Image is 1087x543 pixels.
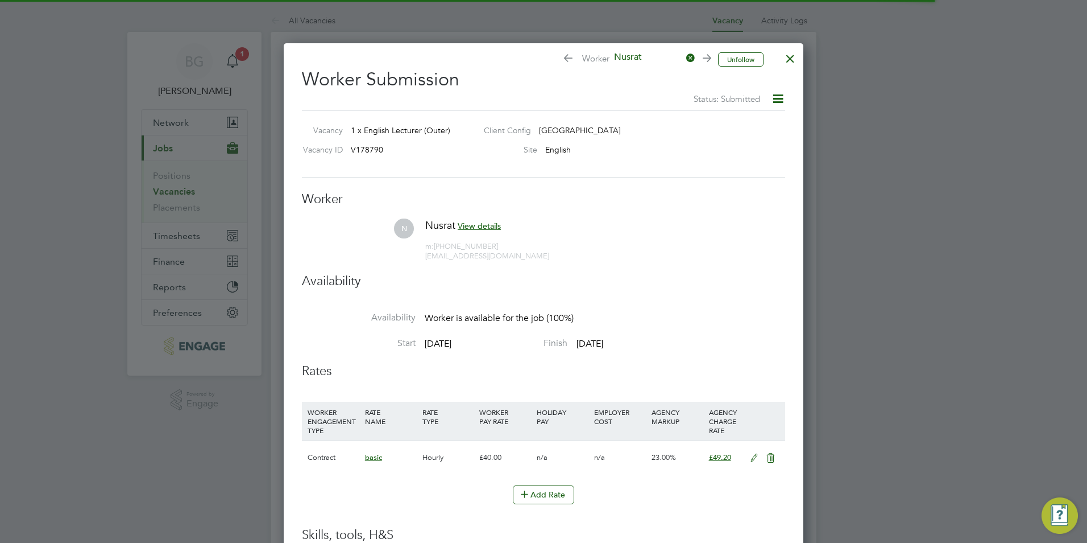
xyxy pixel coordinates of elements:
span: V178790 [351,145,383,155]
span: n/a [537,452,547,462]
span: Worker [562,51,710,67]
button: Add Rate [513,486,574,504]
h3: Worker [302,191,785,208]
div: HOLIDAY PAY [534,402,591,431]
span: m: [425,241,434,251]
h2: Worker Submission [302,59,785,106]
label: Finish [454,338,567,349]
span: [EMAIL_ADDRESS][DOMAIN_NAME] [425,251,549,261]
label: Start [302,338,416,349]
div: EMPLOYER COST [591,402,649,431]
span: [GEOGRAPHIC_DATA] [539,125,621,135]
div: £40.00 [476,441,534,474]
span: Status: Submitted [694,93,760,104]
span: [PHONE_NUMBER] [425,241,498,251]
div: Hourly [420,441,477,474]
span: Nusrat [425,219,455,232]
span: Worker is available for the job (100%) [425,312,574,324]
label: Site [475,145,537,155]
button: Unfollow [718,52,764,67]
div: RATE NAME [362,402,420,431]
div: AGENCY MARKUP [649,402,706,431]
span: N [394,219,414,238]
div: WORKER ENGAGEMENT TYPE [305,402,362,441]
div: Contract [305,441,362,474]
h3: Availability [302,273,785,290]
label: Availability [302,312,416,324]
div: RATE TYPE [420,402,477,431]
span: n/a [594,452,605,462]
span: English [545,145,571,155]
span: [DATE] [425,338,451,349]
label: Client Config [475,125,531,135]
span: basic [365,452,382,462]
span: View details [458,221,501,231]
label: Vacancy ID [297,145,343,155]
button: Engage Resource Center [1042,497,1078,534]
label: Vacancy [297,125,343,135]
span: 1 x English Lecturer (Outer) [351,125,450,135]
span: Nusrat [609,51,695,64]
span: £49.20 [709,452,731,462]
span: [DATE] [576,338,603,349]
span: 23.00% [652,452,676,462]
div: WORKER PAY RATE [476,402,534,431]
div: AGENCY CHARGE RATE [706,402,744,441]
h3: Rates [302,363,785,380]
